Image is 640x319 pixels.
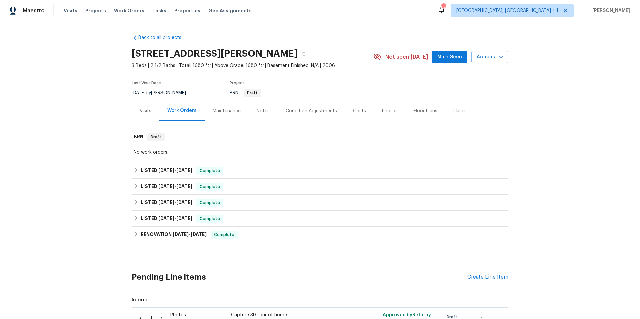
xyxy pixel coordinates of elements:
h6: LISTED [141,183,192,191]
div: Cases [453,108,467,114]
h6: LISTED [141,199,192,207]
span: Maestro [23,7,45,14]
h6: RENOVATION [141,231,207,239]
span: Geo Assignments [208,7,252,14]
span: Interior [132,297,508,303]
span: Complete [197,183,223,190]
div: BRN Draft [132,126,508,148]
span: Photos [170,313,186,317]
span: [DATE] [158,184,174,189]
div: LISTED [DATE]-[DATE]Complete [132,163,508,179]
span: [DATE] [176,216,192,221]
span: Complete [197,215,223,222]
button: Mark Seen [432,51,467,63]
span: - [158,216,192,221]
h6: LISTED [141,167,192,175]
span: [DATE] [176,168,192,173]
span: - [158,200,192,205]
div: Photos [382,108,398,114]
div: Capture 3D tour of home [231,312,348,318]
span: Project [230,81,244,85]
div: No work orders. [134,149,506,156]
h2: Pending Line Items [132,262,467,293]
div: Work Orders [167,107,197,114]
h2: [STREET_ADDRESS][PERSON_NAME] [132,50,298,57]
div: RENOVATION [DATE]-[DATE]Complete [132,227,508,243]
a: Back to all projects [132,34,196,41]
span: [DATE] [158,168,174,173]
span: [DATE] [158,200,174,205]
button: Actions [471,51,508,63]
span: [DATE] [191,232,207,237]
div: Floor Plans [414,108,437,114]
h6: LISTED [141,215,192,223]
span: - [158,168,192,173]
div: Costs [353,108,366,114]
div: 69 [441,4,446,11]
span: Complete [197,167,223,174]
div: Condition Adjustments [286,108,337,114]
div: Create Line Item [467,274,508,280]
span: Last Visit Date [132,81,161,85]
span: Draft [148,134,164,140]
span: Projects [85,7,106,14]
span: [DATE] [132,91,146,95]
span: Work Orders [114,7,144,14]
div: Visits [140,108,151,114]
div: Maintenance [213,108,241,114]
span: [GEOGRAPHIC_DATA], [GEOGRAPHIC_DATA] + 1 [456,7,558,14]
span: Draft [244,91,260,95]
span: [DATE] [176,184,192,189]
span: 3 Beds | 2 1/2 Baths | Total: 1680 ft² | Above Grade: 1680 ft² | Basement Finished: N/A | 2006 [132,62,373,69]
span: Visits [64,7,77,14]
span: [DATE] [173,232,189,237]
span: Complete [211,231,237,238]
span: [DATE] [176,200,192,205]
span: [PERSON_NAME] [590,7,630,14]
span: - [173,232,207,237]
span: [DATE] [158,216,174,221]
span: Mark Seen [437,53,462,61]
h6: BRN [134,133,143,141]
span: Complete [197,199,223,206]
span: BRN [230,91,261,95]
span: - [158,184,192,189]
span: Properties [174,7,200,14]
div: Notes [257,108,270,114]
span: Tasks [152,8,166,13]
span: Actions [477,53,503,61]
div: by [PERSON_NAME] [132,89,194,97]
span: Not seen [DATE] [385,54,428,60]
div: LISTED [DATE]-[DATE]Complete [132,179,508,195]
div: LISTED [DATE]-[DATE]Complete [132,195,508,211]
div: LISTED [DATE]-[DATE]Complete [132,211,508,227]
button: Copy Address [298,48,310,60]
